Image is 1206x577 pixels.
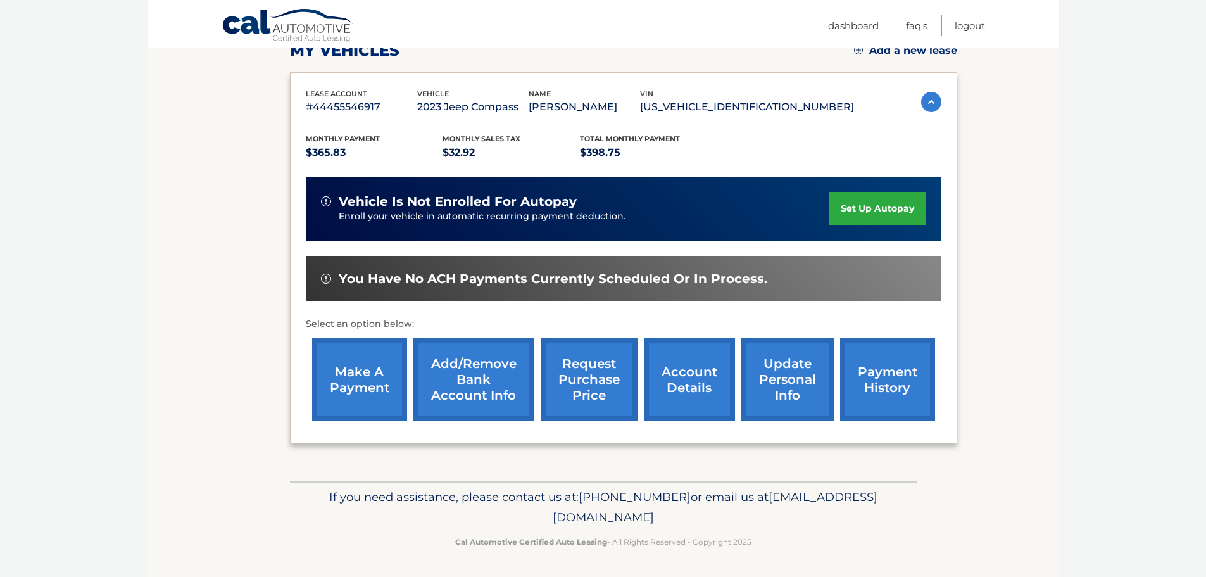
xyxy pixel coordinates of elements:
[541,338,638,421] a: request purchase price
[443,144,580,162] p: $32.92
[840,338,935,421] a: payment history
[921,92,941,112] img: accordion-active.svg
[306,89,367,98] span: lease account
[339,194,577,210] span: vehicle is not enrolled for autopay
[339,210,830,224] p: Enroll your vehicle in automatic recurring payment deduction.
[290,41,399,60] h2: my vehicles
[828,15,879,36] a: Dashboard
[529,98,640,116] p: [PERSON_NAME]
[640,89,653,98] span: vin
[529,89,551,98] span: name
[580,144,717,162] p: $398.75
[644,338,735,421] a: account details
[312,338,407,421] a: make a payment
[640,98,854,116] p: [US_VEHICLE_IDENTIFICATION_NUMBER]
[580,134,680,143] span: Total Monthly Payment
[339,271,767,287] span: You have no ACH payments currently scheduled or in process.
[854,46,863,54] img: add.svg
[306,98,417,116] p: #44455546917
[854,44,957,57] a: Add a new lease
[553,490,877,524] span: [EMAIL_ADDRESS][DOMAIN_NAME]
[417,89,449,98] span: vehicle
[413,338,534,421] a: Add/Remove bank account info
[298,535,908,548] p: - All Rights Reserved - Copyright 2025
[443,134,520,143] span: Monthly sales Tax
[306,144,443,162] p: $365.83
[579,490,691,504] span: [PHONE_NUMBER]
[455,537,607,547] strong: Cal Automotive Certified Auto Leasing
[321,196,331,206] img: alert-white.svg
[298,487,908,528] p: If you need assistance, please contact us at: or email us at
[417,98,529,116] p: 2023 Jeep Compass
[321,274,331,284] img: alert-white.svg
[829,192,926,225] a: set up autopay
[306,317,941,332] p: Select an option below:
[741,338,834,421] a: update personal info
[955,15,985,36] a: Logout
[906,15,927,36] a: FAQ's
[222,8,355,45] a: Cal Automotive
[306,134,380,143] span: Monthly Payment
